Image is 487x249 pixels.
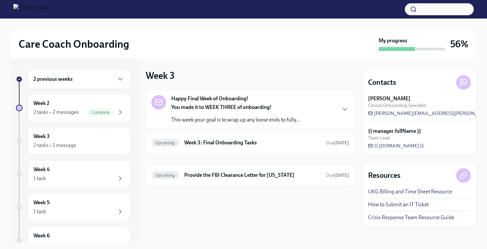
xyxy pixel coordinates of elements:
[151,140,179,145] span: Upcoming
[33,241,46,248] div: 1 task
[368,188,452,195] a: UKG Billing and Time Sheet Resource
[33,232,50,239] h6: Week 6
[368,102,426,109] span: Clinical Onboarding Specialist
[151,137,349,148] a: UpcomingWeek 3: Final Onboarding TasksDue[DATE]
[33,208,46,215] div: 1 task
[368,142,424,149] a: {{ [DOMAIN_NAME] }}
[151,173,179,178] span: Upcoming
[33,100,49,107] h6: Week 2
[171,116,300,124] p: This week your goal is to wrap up any loose ends to fully...
[368,171,401,180] h4: Resources
[16,127,130,155] a: Week 32 tasks • 1 message
[33,109,79,116] div: 2 tasks • 2 messages
[33,75,73,83] h6: 2 previous weeks
[16,160,130,188] a: Week 41 task
[16,94,130,122] a: Week 22 tasks • 2 messagesComplete
[334,140,349,146] strong: [DATE]
[368,95,410,102] strong: [PERSON_NAME]
[151,170,349,180] a: UpcomingProvide the FBI Clearance Letter for [US_STATE]Due[DATE]
[19,37,129,51] h2: Care Coach Onboarding
[326,140,349,146] span: Due
[326,173,349,178] span: Due
[368,77,396,87] h4: Contacts
[368,127,421,135] strong: {{ manager.fullName }}
[184,139,321,146] h6: Week 3: Final Onboarding Tasks
[33,133,50,140] h6: Week 3
[171,95,248,102] strong: Happy Final Week of Onboarding!
[33,166,50,173] h6: Week 4
[87,110,114,115] span: Complete
[334,173,349,178] strong: [DATE]
[13,4,50,15] img: CharlieHealth
[379,37,407,44] strong: My progress
[326,140,349,146] span: August 30th, 2025 10:00
[368,135,390,141] span: Team Lead
[28,70,130,89] div: 2 previous weeks
[171,104,272,110] strong: You made it to WEEK THREE of onboarding!
[33,199,50,206] h6: Week 5
[450,38,468,50] h3: 56%
[368,214,454,221] a: Crisis Response Team Resource Guide
[368,201,429,208] a: How to Submit an IT Ticket
[184,172,321,179] h6: Provide the FBI Clearance Letter for [US_STATE]
[33,175,46,182] div: 1 task
[326,172,349,178] span: September 17th, 2025 10:00
[146,70,175,81] h3: Week 3
[16,193,130,221] a: Week 51 task
[33,142,76,149] div: 2 tasks • 1 message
